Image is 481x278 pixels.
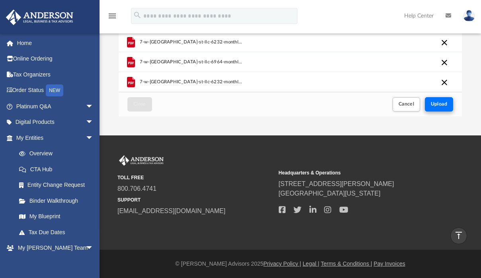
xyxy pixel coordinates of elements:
[6,98,106,114] a: Platinum Q&Aarrow_drop_down
[86,98,102,115] span: arrow_drop_down
[303,260,319,267] a: Legal |
[399,102,415,106] span: Cancel
[463,10,475,22] img: User Pic
[139,39,244,45] span: 7-w-[GEOGRAPHIC_DATA]-st-llc-6232-monthly-statement-2024-11.pdf
[100,260,481,268] div: © [PERSON_NAME] Advisors 2025
[279,169,434,176] small: Headquarters & Operations
[108,11,117,21] i: menu
[450,227,467,244] a: vertical_align_top
[86,240,102,256] span: arrow_drop_down
[6,67,106,82] a: Tax Organizers
[139,59,244,65] span: 7-w-[GEOGRAPHIC_DATA]-st-llc-6964-monthly-statement-2024-12.pdf
[279,190,381,197] a: [GEOGRAPHIC_DATA][US_STATE]
[86,130,102,146] span: arrow_drop_down
[373,260,405,267] a: Pay Invoices
[11,177,106,193] a: Entity Change Request
[440,78,449,87] button: Cancel this upload
[11,209,102,225] a: My Blueprint
[321,260,372,267] a: Terms & Conditions |
[11,224,106,240] a: Tax Due Dates
[117,174,273,181] small: TOLL FREE
[11,161,106,177] a: CTA Hub
[440,58,449,67] button: Cancel this upload
[117,208,225,214] a: [EMAIL_ADDRESS][DOMAIN_NAME]
[440,38,449,47] button: Cancel this upload
[279,180,394,187] a: [STREET_ADDRESS][PERSON_NAME]
[6,51,106,67] a: Online Ordering
[431,102,448,106] span: Upload
[6,130,106,146] a: My Entitiesarrow_drop_down
[454,231,463,240] i: vertical_align_top
[425,97,454,111] button: Upload
[133,11,142,20] i: search
[264,260,301,267] a: Privacy Policy |
[6,82,106,99] a: Order StatusNEW
[6,35,106,51] a: Home
[86,114,102,131] span: arrow_drop_down
[117,185,156,192] a: 800.706.4741
[6,114,106,130] a: Digital Productsarrow_drop_down
[393,97,420,111] button: Cancel
[11,146,106,162] a: Overview
[117,196,273,204] small: SUPPORT
[127,97,152,111] button: Close
[46,84,63,96] div: NEW
[6,240,102,256] a: My [PERSON_NAME] Teamarrow_drop_down
[11,193,106,209] a: Binder Walkthrough
[139,79,244,84] span: 7-w-[GEOGRAPHIC_DATA]-st-llc-6232-monthly-statement-2024-12.pdf
[4,10,76,25] img: Anderson Advisors Platinum Portal
[108,15,117,21] a: menu
[133,102,146,106] span: Close
[117,155,165,166] img: Anderson Advisors Platinum Portal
